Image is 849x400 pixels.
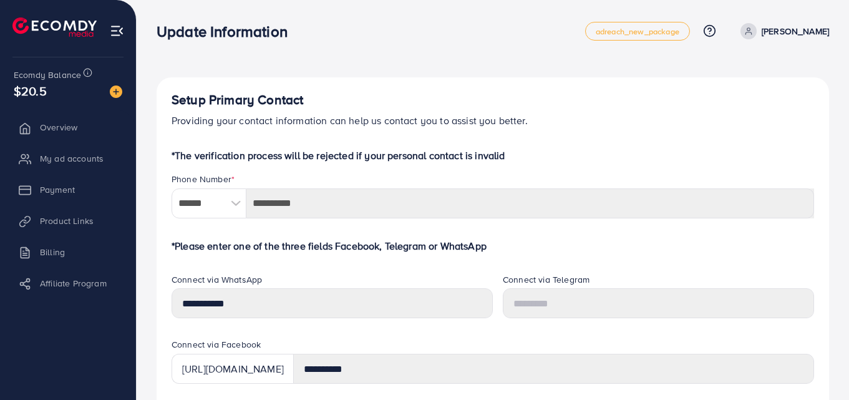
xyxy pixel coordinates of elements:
img: logo [12,17,97,37]
div: [URL][DOMAIN_NAME] [172,354,294,384]
p: [PERSON_NAME] [762,24,829,39]
span: adreach_new_package [596,27,679,36]
a: adreach_new_package [585,22,690,41]
p: *Please enter one of the three fields Facebook, Telegram or WhatsApp [172,238,814,253]
h3: Update Information [157,22,298,41]
p: Providing your contact information can help us contact you to assist you better. [172,113,814,128]
label: Connect via Telegram [503,273,589,286]
img: image [110,85,122,98]
span: $20.5 [14,82,47,100]
h4: Setup Primary Contact [172,92,814,108]
img: menu [110,24,124,38]
span: Ecomdy Balance [14,69,81,81]
p: *The verification process will be rejected if your personal contact is invalid [172,148,814,163]
label: Phone Number [172,173,235,185]
label: Connect via WhatsApp [172,273,262,286]
a: [PERSON_NAME] [735,23,829,39]
label: Connect via Facebook [172,338,261,351]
